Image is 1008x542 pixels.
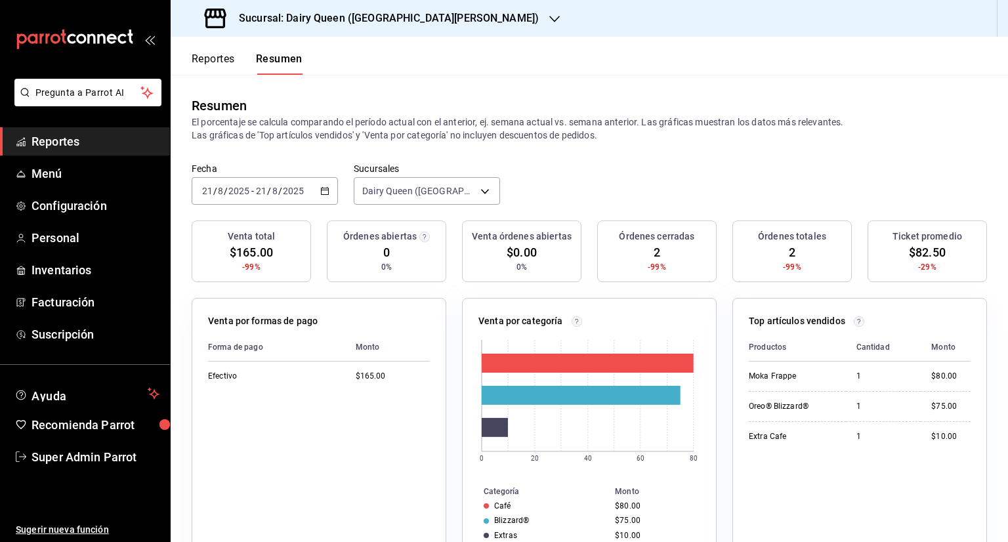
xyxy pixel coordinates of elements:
[918,261,936,273] span: -29%
[267,186,271,196] span: /
[931,371,971,382] div: $80.00
[31,448,159,466] span: Super Admin Parrot
[749,431,835,442] div: Extra Cafe
[354,164,500,173] label: Sucursales
[9,95,161,109] a: Pregunta a Parrot AI
[208,371,335,382] div: Efectivo
[228,10,539,26] h3: Sucursal: Dairy Queen ([GEOGRAPHIC_DATA][PERSON_NAME])
[35,86,141,100] span: Pregunta a Parrot AI
[909,243,946,261] span: $82.50
[31,416,159,434] span: Recomienda Parrot
[228,186,250,196] input: ----
[343,230,417,243] h3: Órdenes abiertas
[256,52,303,75] button: Resumen
[356,371,430,382] div: $165.00
[531,455,539,462] text: 20
[201,186,213,196] input: --
[494,501,511,511] div: Café
[217,186,224,196] input: --
[192,164,338,173] label: Fecha
[16,523,159,537] span: Sugerir nueva función
[31,197,159,215] span: Configuración
[690,455,698,462] text: 80
[846,333,921,362] th: Cantidad
[584,455,592,462] text: 40
[345,333,430,362] th: Monto
[208,314,318,328] p: Venta por formas de pago
[749,401,835,412] div: Oreo® Blizzard®
[856,371,911,382] div: 1
[282,186,304,196] input: ----
[615,516,695,525] div: $75.00
[921,333,971,362] th: Monto
[383,243,390,261] span: 0
[615,501,695,511] div: $80.00
[619,230,694,243] h3: Órdenes cerradas
[931,431,971,442] div: $10.00
[654,243,660,261] span: 2
[31,293,159,311] span: Facturación
[278,186,282,196] span: /
[637,455,644,462] text: 60
[610,484,716,499] th: Monto
[14,79,161,106] button: Pregunta a Parrot AI
[507,243,537,261] span: $0.00
[208,333,345,362] th: Forma de pago
[749,333,846,362] th: Productos
[228,230,275,243] h3: Venta total
[230,243,273,261] span: $165.00
[749,314,845,328] p: Top artículos vendidos
[224,186,228,196] span: /
[749,371,835,382] div: Moka Frappe
[31,165,159,182] span: Menú
[31,325,159,343] span: Suscripción
[931,401,971,412] div: $75.00
[192,115,987,142] p: El porcentaje se calcula comparando el período actual con el anterior, ej. semana actual vs. sema...
[892,230,962,243] h3: Ticket promedio
[856,431,911,442] div: 1
[272,186,278,196] input: --
[648,261,666,273] span: -99%
[758,230,826,243] h3: Órdenes totales
[494,516,529,525] div: Blizzard®
[362,184,476,198] span: Dairy Queen ([GEOGRAPHIC_DATA][PERSON_NAME])
[31,386,142,402] span: Ayuda
[31,261,159,279] span: Inventarios
[31,133,159,150] span: Reportes
[789,243,795,261] span: 2
[31,229,159,247] span: Personal
[494,531,517,540] div: Extras
[480,455,484,462] text: 0
[144,34,155,45] button: open_drawer_menu
[192,96,247,115] div: Resumen
[192,52,235,75] button: Reportes
[251,186,254,196] span: -
[192,52,303,75] div: navigation tabs
[463,484,610,499] th: Categoría
[381,261,392,273] span: 0%
[615,531,695,540] div: $10.00
[242,261,261,273] span: -99%
[255,186,267,196] input: --
[472,230,572,243] h3: Venta órdenes abiertas
[783,261,801,273] span: -99%
[516,261,527,273] span: 0%
[213,186,217,196] span: /
[856,401,911,412] div: 1
[478,314,563,328] p: Venta por categoría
